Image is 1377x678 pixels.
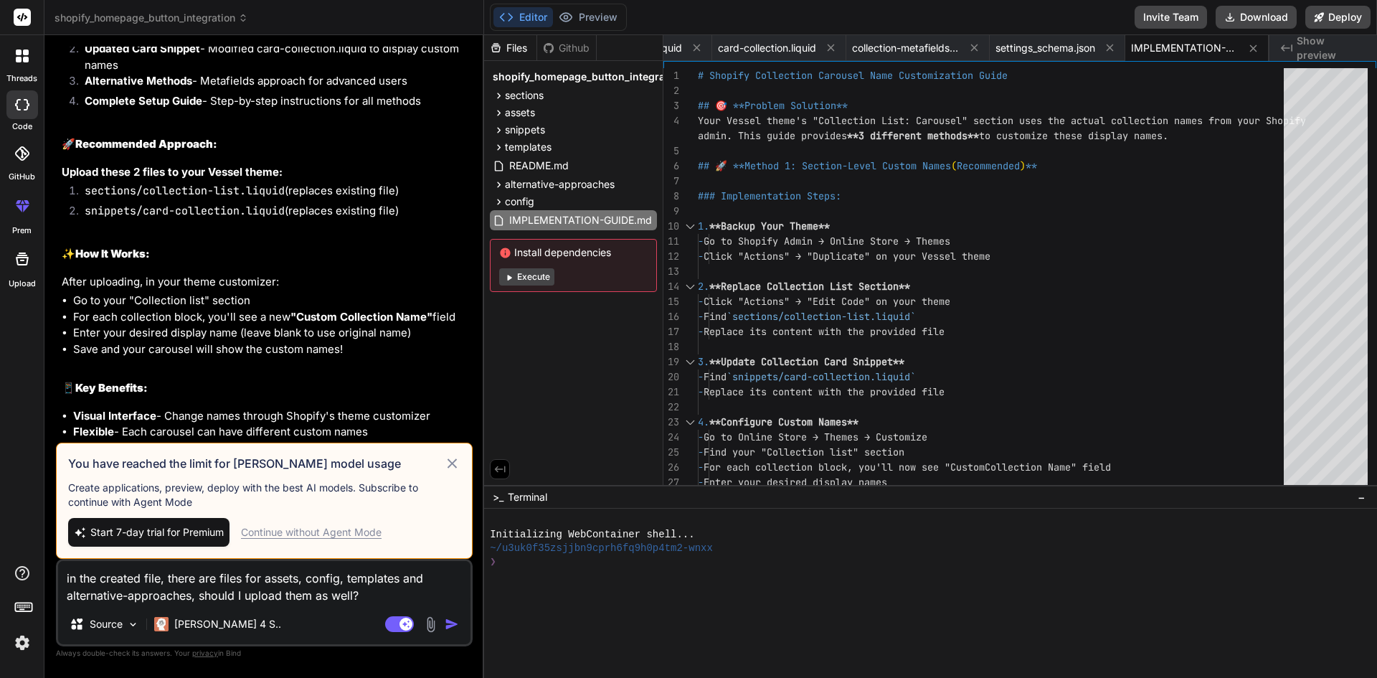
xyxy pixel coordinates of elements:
p: [PERSON_NAME] 4 S.. [174,617,281,631]
span: - [698,310,704,323]
li: - Change names through Shopify's theme customizer [73,408,470,425]
label: GitHub [9,171,35,183]
span: ) [1020,159,1026,172]
div: Github [537,41,596,55]
div: 3 [663,98,679,113]
span: shopify_homepage_button_integration [493,70,684,84]
div: 25 [663,445,679,460]
span: - [698,446,704,458]
span: Recommended [957,159,1020,172]
span: Collection Name" field [985,461,1111,474]
button: Download [1216,6,1297,29]
span: Find your "Collection list" section [704,446,904,458]
span: - [698,385,704,398]
button: Deploy [1305,6,1371,29]
span: 2. [698,280,709,293]
div: Click to collapse the range. [681,415,699,430]
li: - Step-by-step instructions for all methods [73,93,470,113]
span: - [698,235,704,248]
div: 1 [663,68,679,83]
button: Start 7-day trial for Premium [68,518,229,547]
button: Preview [553,7,623,27]
img: settings [10,631,34,655]
span: Install dependencies [499,245,648,260]
div: 15 [663,294,679,309]
h3: You have reached the limit for [PERSON_NAME] model usage [68,455,444,472]
span: admin. This guide provides [698,129,847,142]
img: attachment [422,616,439,633]
span: >_ [493,490,503,504]
img: Claude 4 Sonnet [154,617,169,631]
li: Go to your "Collection list" section [73,293,470,309]
li: - Each carousel can have different custom names [73,424,470,441]
span: privacy [192,649,218,657]
span: **Replace Collection List Section** [709,280,910,293]
div: 19 [663,354,679,369]
span: Your Vessel theme's "Collection List: Carousel" se [698,114,985,127]
span: **3 different methods** [847,129,979,142]
span: Show preview [1297,34,1366,62]
strong: Flexible [73,425,114,438]
strong: Complete Setup Guide [85,94,202,108]
span: ### Implementation Steps: [698,189,841,202]
span: alternative-approaches [505,177,615,192]
label: Upload [9,278,36,290]
strong: Updated Card Snippet [85,42,200,55]
div: Click to collapse the range. [681,219,699,234]
span: Find [704,310,727,323]
div: 9 [663,204,679,219]
span: IMPLEMENTATION-GUIDE.md [1131,41,1239,55]
strong: Recommended Approach: [75,137,217,151]
span: Terminal [508,490,547,504]
span: IMPLEMENTATION-GUIDE.md [508,212,653,229]
span: ction uses the actual collection names from your S [985,114,1272,127]
div: Files [484,41,536,55]
div: 22 [663,400,679,415]
span: 4. [698,415,709,428]
div: 26 [663,460,679,475]
div: 7 [663,174,679,189]
strong: "Custom Collection Name" [290,310,432,324]
code: sections/collection-list.liquid [85,184,285,198]
li: - Designed specifically for your theme [73,441,470,457]
span: Go to Online Store → Themes → Customize [704,430,927,443]
div: 2 [663,83,679,98]
strong: Key Benefits: [75,381,148,395]
div: 13 [663,264,679,279]
div: 14 [663,279,679,294]
div: 6 [663,159,679,174]
div: 18 [663,339,679,354]
span: Replace its content with the provided file [704,325,945,338]
span: Replace its content with the provided file [704,385,945,398]
strong: Alternative Methods [85,74,192,88]
span: templates [505,140,552,154]
button: − [1355,486,1368,509]
span: hopify [1272,114,1306,127]
label: prem [12,225,32,237]
div: 20 [663,369,679,385]
span: shopify_homepage_button_integration [55,11,248,25]
div: 16 [663,309,679,324]
textarea: in the created file, there are files for assets, config, templates and alternative-approaches, sh... [58,561,470,604]
span: - [698,250,704,263]
div: 21 [663,385,679,400]
li: - Modified card-collection.liquid to display custom names [73,41,470,73]
label: threads [6,72,37,85]
span: - [698,476,704,489]
button: Execute [499,268,554,286]
div: 8 [663,189,679,204]
strong: How It Works: [75,247,150,260]
div: Continue without Agent Mode [241,525,382,540]
span: 1. [698,220,709,232]
button: Invite Team [1135,6,1207,29]
strong: Upload these 2 files to your Vessel theme: [62,165,283,179]
label: code [12,121,32,133]
span: Start 7-day trial for Premium [90,525,224,540]
h2: ✨ [62,246,470,263]
li: (replaces existing file) [73,183,470,203]
li: (replaces existing file) [73,203,470,223]
span: Find [704,370,727,383]
code: snippets/card-collection.liquid [85,204,285,218]
span: **Update Collection Card Snippet** [709,355,904,368]
span: snippets [505,123,545,137]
